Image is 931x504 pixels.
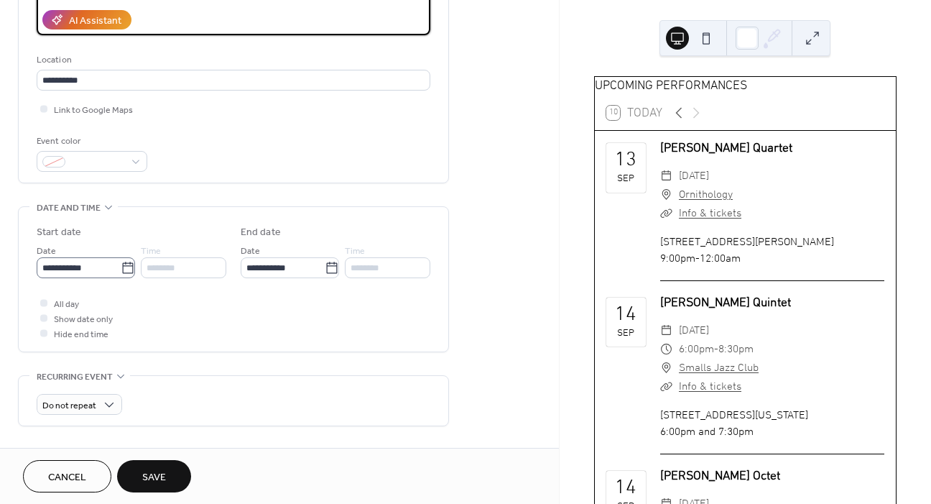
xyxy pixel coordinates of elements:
a: Info & tickets [679,207,741,220]
span: Time [345,244,365,259]
span: Save [142,470,166,485]
a: [PERSON_NAME] Quartet [660,141,792,156]
a: Ornithology [679,185,733,204]
button: Cancel [23,460,111,492]
div: Sep [617,174,634,184]
div: ​ [660,167,673,185]
span: [DATE] [679,321,709,340]
button: AI Assistant [42,10,131,29]
span: Event image [37,444,93,459]
div: Location [37,52,427,68]
span: Date [241,244,260,259]
div: ​ [660,185,673,204]
span: 6:00pm [679,340,714,359]
span: Date [37,244,56,259]
a: Smalls Jazz Club [679,359,759,377]
div: ​ [660,340,673,359]
span: Show date only [54,312,113,327]
div: [STREET_ADDRESS][US_STATE] 6:00pm and 7:30pm [660,408,884,441]
div: ​ [660,377,673,396]
span: Recurring event [37,370,113,385]
span: Cancel [48,470,86,485]
div: Event color [37,134,144,149]
span: Do not repeat [42,398,96,414]
span: Date and time [37,201,101,216]
span: Hide end time [54,327,108,342]
div: UPCOMING PERFORMANCES [595,77,896,96]
span: - [714,340,718,359]
div: ​ [660,204,673,223]
div: AI Assistant [69,14,121,29]
div: ​ [660,359,673,377]
span: All day [54,297,79,312]
a: Info & tickets [679,380,741,393]
div: 14 [615,306,636,326]
div: End date [241,225,281,240]
a: [PERSON_NAME] Quintet [660,295,791,311]
div: 13 [615,151,636,171]
div: Sep [617,329,634,339]
span: Time [141,244,161,259]
span: 8:30pm [718,340,754,359]
span: Link to Google Maps [54,103,133,118]
span: [DATE] [679,167,709,185]
a: [PERSON_NAME] Octet [660,469,780,484]
div: [STREET_ADDRESS][PERSON_NAME] 9:00pm-12:00am [660,234,884,267]
div: Start date [37,225,81,240]
div: 14 [615,479,636,499]
button: Save [117,460,191,492]
div: ​ [660,321,673,340]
